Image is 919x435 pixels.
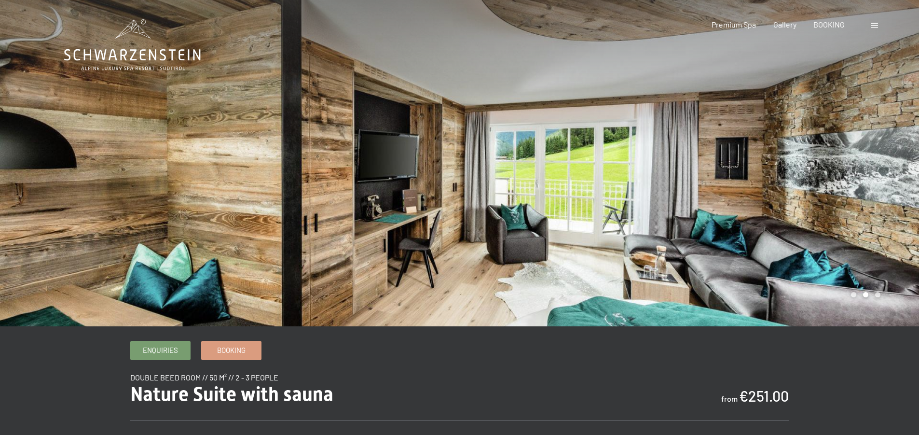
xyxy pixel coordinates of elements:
[712,20,756,29] a: Premium Spa
[813,20,845,29] a: BOOKING
[202,341,261,360] a: Booking
[131,341,190,360] a: Enquiries
[130,373,278,382] span: double beed room // 50 m² // 2 - 3 People
[739,387,789,405] b: €251.00
[217,345,246,355] span: Booking
[130,383,333,406] span: Nature Suite with sauna
[143,345,178,355] span: Enquiries
[773,20,796,29] a: Gallery
[721,394,738,403] span: from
